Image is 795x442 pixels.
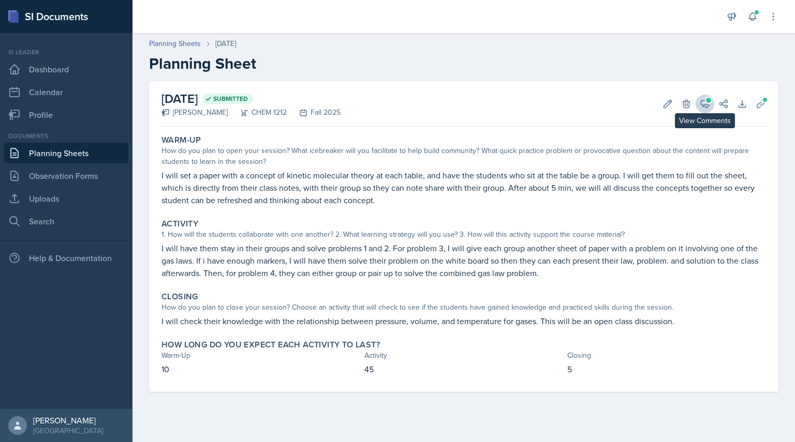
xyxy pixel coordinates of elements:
div: Warm-Up [161,350,360,361]
div: Help & Documentation [4,248,128,268]
p: 45 [364,363,563,375]
div: [PERSON_NAME] [161,107,228,118]
div: [GEOGRAPHIC_DATA] [33,425,103,436]
div: Documents [4,131,128,141]
div: [PERSON_NAME] [33,415,103,425]
p: I will set a paper with a concept of kinetic molecular theory at each table, and have the student... [161,169,766,206]
div: CHEM 1212 [228,107,287,118]
h2: [DATE] [161,89,341,108]
div: 1. How will the students collaborate with one another? 2. What learning strategy will you use? 3.... [161,229,766,240]
a: Planning Sheets [4,143,128,163]
a: Planning Sheets [149,38,201,49]
a: Uploads [4,188,128,209]
div: [DATE] [215,38,236,49]
h2: Planning Sheet [149,54,778,73]
label: How long do you expect each activity to last? [161,340,380,350]
div: Si leader [4,48,128,57]
a: Observation Forms [4,165,128,186]
p: 10 [161,363,360,375]
p: 5 [567,363,766,375]
div: Activity [364,350,563,361]
a: Search [4,211,128,232]
label: Activity [161,219,198,229]
p: I will have them stay in their groups and solve problems 1 and 2. For problem 3, I will give each... [161,242,766,279]
label: Warm-Up [161,135,201,145]
div: How do you plan to open your session? What icebreaker will you facilitate to help build community... [161,145,766,167]
a: Dashboard [4,59,128,80]
p: I will check their knowledge with the relationship between pressure, volume, and temperature for ... [161,315,766,327]
label: Closing [161,292,198,302]
div: Fall 2025 [287,107,341,118]
span: Submitted [213,95,248,103]
a: Profile [4,104,128,125]
a: Calendar [4,82,128,102]
div: Closing [567,350,766,361]
button: View Comments [696,95,714,113]
div: How do you plan to close your session? Choose an activity that will check to see if the students ... [161,302,766,313]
